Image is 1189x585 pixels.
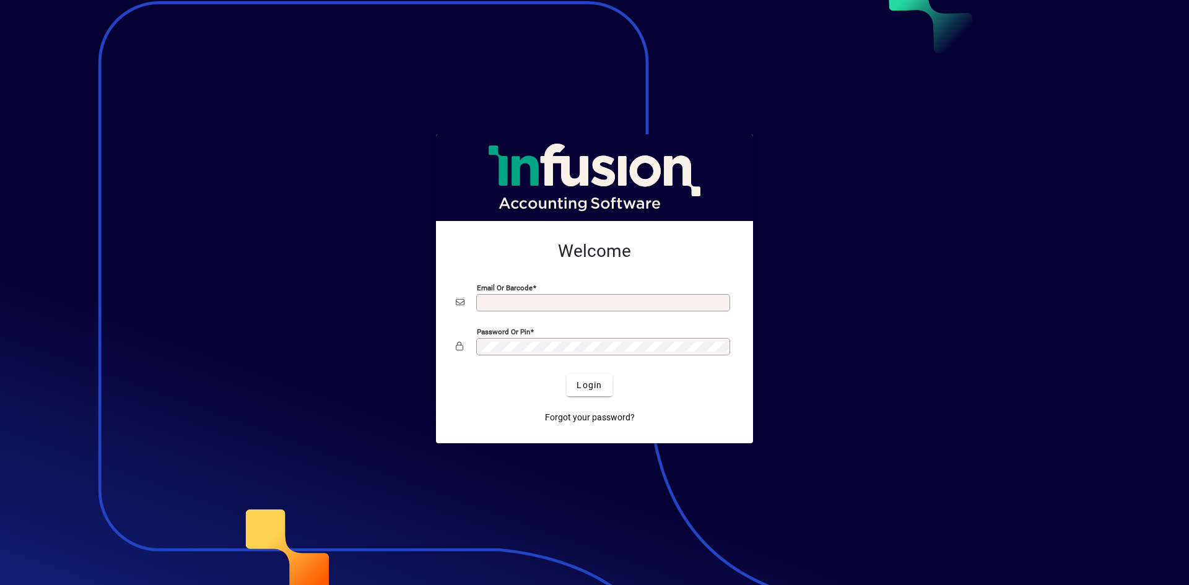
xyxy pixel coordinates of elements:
[477,327,530,336] mat-label: Password or Pin
[567,374,612,396] button: Login
[577,379,602,392] span: Login
[477,284,533,292] mat-label: Email or Barcode
[540,406,640,428] a: Forgot your password?
[456,241,733,262] h2: Welcome
[545,411,635,424] span: Forgot your password?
